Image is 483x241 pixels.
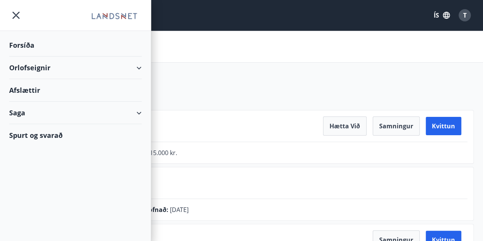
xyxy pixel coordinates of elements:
button: Hætta við [323,116,367,136]
button: menu [9,8,23,22]
div: Saga [9,102,142,124]
button: T [456,6,474,24]
button: Kvittun [426,117,461,135]
div: Spurt og svarað [9,124,142,146]
span: 15.000 kr. [150,149,177,157]
div: Orlofseignir [9,57,142,79]
div: Forsíða [9,34,142,57]
button: ÍS [430,8,454,22]
span: T [463,11,467,19]
img: union_logo [87,8,142,24]
button: Samningur [373,116,420,136]
span: Stofnað : [142,205,168,214]
div: Afslættir [9,79,142,102]
span: [DATE] [170,205,189,214]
